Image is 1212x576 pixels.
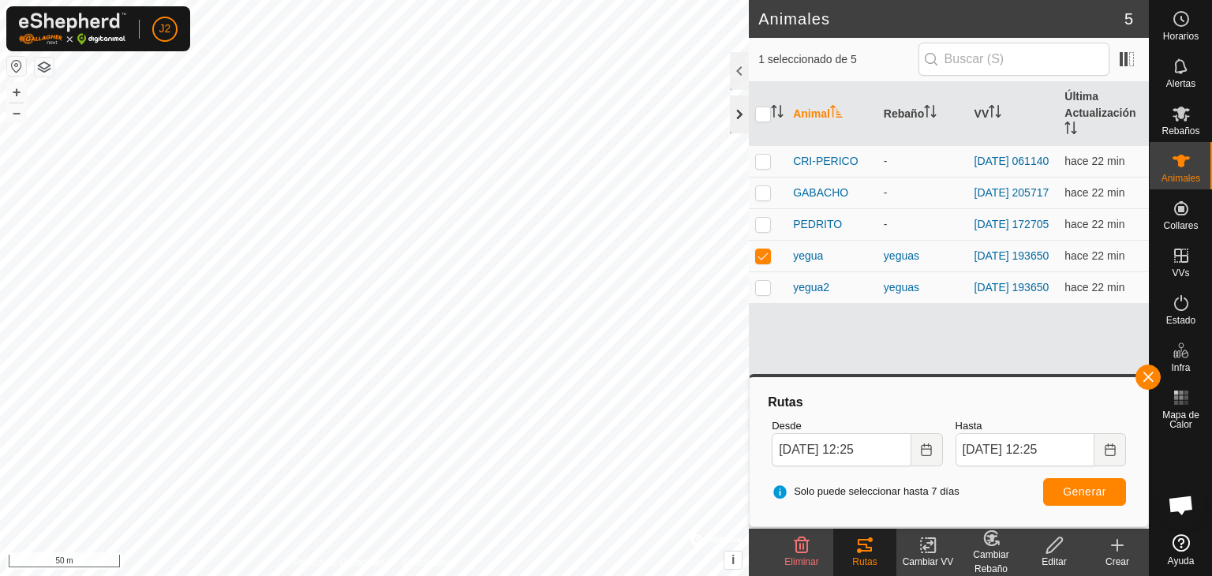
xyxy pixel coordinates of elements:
div: Editar [1023,555,1086,569]
p-sorticon: Activar para ordenar [771,107,784,120]
button: Choose Date [911,433,943,466]
span: Ayuda [1168,556,1195,566]
div: - [884,153,962,170]
span: Estado [1166,316,1195,325]
span: yegua2 [793,279,829,296]
span: Animales [1161,174,1200,183]
span: VVs [1172,268,1189,278]
button: + [7,83,26,102]
div: - [884,185,962,201]
p-sorticon: Activar para ordenar [1064,124,1077,137]
button: Generar [1043,478,1126,506]
th: VV [968,82,1059,146]
span: 5 [1124,7,1133,31]
p-sorticon: Activar para ordenar [924,107,937,120]
a: Contáctenos [403,555,456,570]
span: J2 [159,21,171,37]
span: Alertas [1166,79,1195,88]
label: Desde [772,418,942,434]
p-sorticon: Activar para ordenar [830,107,843,120]
a: Política de Privacidad [293,555,383,570]
span: 14 oct 2025, 12:03 [1064,249,1124,262]
div: Cambiar VV [896,555,959,569]
th: Última Actualización [1058,82,1149,146]
button: Choose Date [1094,433,1126,466]
span: Mapa de Calor [1154,410,1208,429]
th: Animal [787,82,877,146]
input: Buscar (S) [918,43,1109,76]
th: Rebaño [877,82,968,146]
span: Infra [1171,363,1190,372]
img: Logo Gallagher [19,13,126,45]
a: [DATE] 061140 [974,155,1049,167]
h2: Animales [758,9,1124,28]
span: 14 oct 2025, 12:03 [1064,218,1124,230]
div: Crear [1086,555,1149,569]
span: CRI-PERICO [793,153,858,170]
p-sorticon: Activar para ordenar [989,107,1001,120]
span: Horarios [1163,32,1199,41]
span: 14 oct 2025, 12:02 [1064,186,1124,199]
span: Solo puede seleccionar hasta 7 días [772,484,959,499]
button: Restablecer Mapa [7,57,26,76]
span: Generar [1063,485,1106,498]
label: Hasta [956,418,1126,434]
button: i [724,552,742,569]
div: Rutas [765,393,1132,412]
div: - [884,216,962,233]
span: GABACHO [793,185,848,201]
span: yegua [793,248,823,264]
span: Eliminar [784,556,818,567]
a: Ayuda [1150,528,1212,572]
div: yeguas [884,279,962,296]
span: Collares [1163,221,1198,230]
a: [DATE] 205717 [974,186,1049,199]
a: [DATE] 193650 [974,249,1049,262]
span: PEDRITO [793,216,842,233]
button: Capas del Mapa [35,58,54,77]
div: Chat abierto [1158,481,1205,529]
a: [DATE] 193650 [974,281,1049,294]
button: – [7,103,26,122]
span: 1 seleccionado de 5 [758,51,918,68]
a: [DATE] 172705 [974,218,1049,230]
span: 14 oct 2025, 12:03 [1064,155,1124,167]
span: i [731,553,735,567]
div: yeguas [884,248,962,264]
div: Rutas [833,555,896,569]
span: Rebaños [1161,126,1199,136]
span: 14 oct 2025, 12:03 [1064,281,1124,294]
div: Cambiar Rebaño [959,548,1023,576]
